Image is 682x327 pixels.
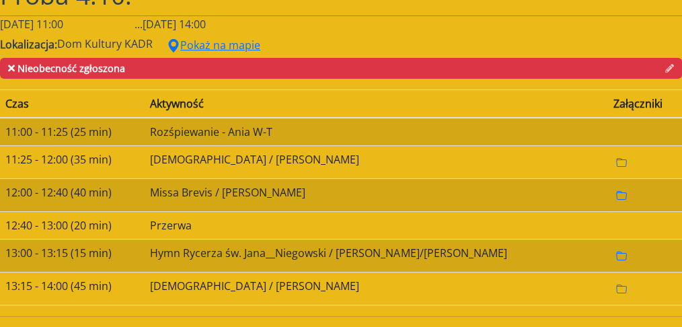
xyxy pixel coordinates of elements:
svg: folder [616,284,627,295]
td: [DEMOGRAPHIC_DATA] / [PERSON_NAME] [145,146,607,179]
svg: folder [616,251,627,262]
td: Hymn Rycerza św. Jana__Niegowski / [PERSON_NAME]/[PERSON_NAME] [145,240,607,272]
div: Załączniki [613,96,677,112]
td: Przerwa [145,212,607,240]
span: Dom Kultury KADR [57,37,153,52]
td: Missa Brevis / [PERSON_NAME] [145,179,607,212]
svg: geo alt fill [167,39,180,52]
td: Rozśpiewanie - Ania W-T [145,118,607,146]
button: geo alt fillPokaż na mapie [158,32,269,58]
svg: folder [616,190,627,201]
td: [DEMOGRAPHIC_DATA] / [PERSON_NAME] [145,272,607,305]
span: Nieobecność zgłoszona [17,62,125,75]
span: [DATE] 14:00 [143,17,206,32]
div: Aktywność [150,96,602,112]
div: Czas [5,96,139,112]
svg: folder [616,157,627,168]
